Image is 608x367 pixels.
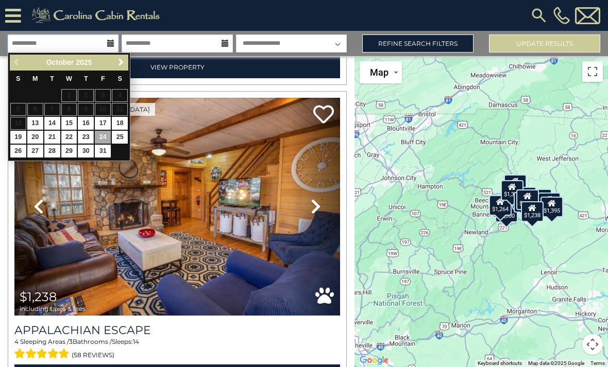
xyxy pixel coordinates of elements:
[118,75,122,82] span: Saturday
[112,131,128,144] a: 25
[26,5,168,26] img: Khaki-logo.png
[551,7,572,24] a: [PHONE_NUMBER]
[61,117,77,130] a: 15
[20,305,86,312] span: including taxes & fees
[44,145,60,158] a: 28
[133,338,139,345] span: 14
[357,354,391,367] a: Open this area in Google Maps (opens a new window)
[10,131,26,144] a: 19
[112,117,128,130] a: 18
[95,131,111,144] a: 24
[14,338,19,345] span: 4
[541,197,563,217] div: $1,395
[78,131,94,144] a: 23
[20,289,57,304] span: $1,238
[590,360,605,366] a: Terms (opens in new tab)
[101,75,105,82] span: Friday
[32,75,38,82] span: Monday
[114,56,127,69] a: Next
[501,180,523,201] div: $1,306
[117,58,125,66] span: Next
[582,61,603,82] button: Toggle fullscreen view
[27,145,43,158] a: 27
[16,75,20,82] span: Sunday
[76,58,92,66] span: 2025
[14,57,340,78] a: View Property
[78,145,94,158] a: 30
[14,98,340,316] img: thumbnail_163268560.jpeg
[370,67,389,78] span: Map
[529,189,552,209] div: $4,009
[362,34,474,53] a: Refine Search Filters
[72,348,114,362] span: (58 reviews)
[504,174,527,195] div: $1,829
[489,195,512,216] div: $1,264
[95,117,111,130] a: 17
[78,117,94,130] a: 16
[521,201,544,222] div: $1,238
[528,360,584,366] span: Map data ©2025 Google
[69,338,73,345] span: 3
[61,131,77,144] a: 22
[95,145,111,158] a: 31
[514,192,536,213] div: $1,639
[61,145,77,158] a: 29
[478,360,522,367] button: Keyboard shortcuts
[360,61,402,83] button: Change map style
[44,117,60,130] a: 14
[514,187,536,207] div: $1,140
[27,117,43,130] a: 13
[489,34,600,53] button: Update Results
[27,131,43,144] a: 20
[14,323,340,337] a: Appalachian Escape
[357,354,391,367] img: Google
[538,193,561,213] div: $2,517
[14,337,340,362] div: Sleeping Areas / Bathrooms / Sleeps:
[44,131,60,144] a: 21
[46,58,74,66] span: October
[84,75,88,82] span: Thursday
[10,145,26,158] a: 26
[530,6,548,25] img: search-regular.svg
[582,334,603,355] button: Map camera controls
[66,75,72,82] span: Wednesday
[516,189,539,210] div: $1,107
[50,75,54,82] span: Tuesday
[313,104,334,126] a: Add to favorites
